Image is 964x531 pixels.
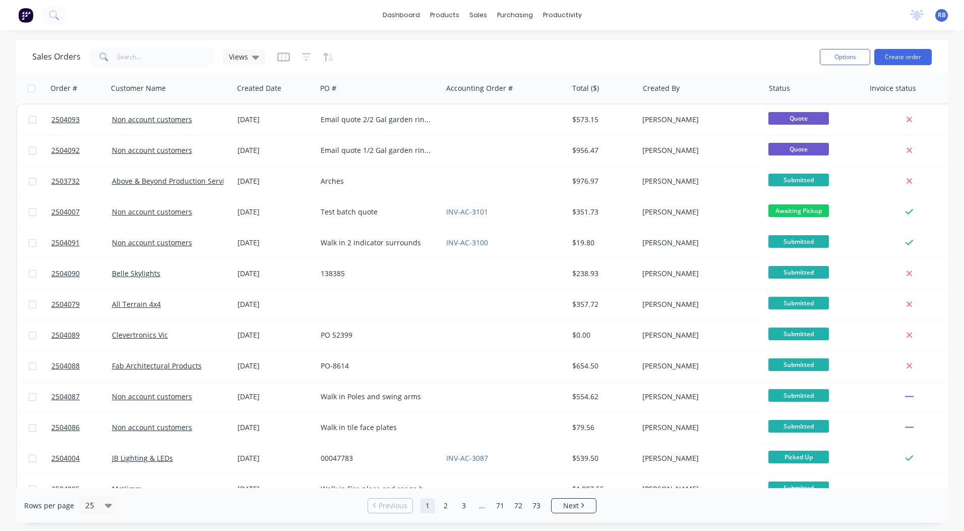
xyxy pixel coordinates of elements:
[18,8,33,23] img: Factory
[572,176,631,186] div: $976.97
[492,8,538,23] div: purchasing
[572,330,631,340] div: $0.00
[870,83,916,93] div: Invoice status
[572,145,631,155] div: $956.47
[572,453,631,463] div: $539.50
[51,474,112,504] a: 2504085
[112,361,202,370] a: Fab Architectural Products
[642,207,754,217] div: [PERSON_NAME]
[768,266,829,279] span: Submitted
[51,422,80,433] span: 2504086
[438,498,453,513] a: Page 2
[321,207,433,217] div: Test batch quote
[768,204,829,217] span: Awaiting Pickup
[51,392,80,402] span: 2504087
[51,135,112,166] a: 2504092
[237,299,313,309] div: [DATE]
[51,484,80,494] span: 2504085
[769,83,790,93] div: Status
[511,498,526,513] a: Page 72
[642,269,754,279] div: [PERSON_NAME]
[874,49,932,65] button: Create order
[321,238,433,248] div: Walk in 2 indicator surrounds
[237,361,313,371] div: [DATE]
[237,115,313,125] div: [DATE]
[642,176,754,186] div: [PERSON_NAME]
[237,83,281,93] div: Created Date
[51,166,112,196] a: 2503732
[572,361,631,371] div: $654.50
[237,330,313,340] div: [DATE]
[642,145,754,155] div: [PERSON_NAME]
[112,299,161,309] a: All Terrain 4x4
[51,228,112,258] a: 2504091
[320,83,336,93] div: PO #
[768,328,829,340] span: Submitted
[572,115,631,125] div: $573.15
[237,176,313,186] div: [DATE]
[32,52,81,62] h1: Sales Orders
[51,115,80,125] span: 2504093
[51,207,80,217] span: 2504007
[51,320,112,350] a: 2504089
[51,289,112,320] a: 2504079
[51,330,80,340] span: 2504089
[51,412,112,443] a: 2504086
[642,484,754,494] div: [PERSON_NAME]
[572,484,631,494] div: $1,087.55
[237,392,313,402] div: [DATE]
[474,498,490,513] a: Jump forward
[237,453,313,463] div: [DATE]
[572,269,631,279] div: $238.93
[529,498,544,513] a: Page 73
[642,453,754,463] div: [PERSON_NAME]
[51,258,112,289] a: 2504090
[112,330,168,340] a: Clevertronics Vic
[768,482,829,494] span: Submitted
[642,115,754,125] div: [PERSON_NAME]
[51,197,112,227] a: 2504007
[368,501,412,511] a: Previous page
[24,501,74,511] span: Rows per page
[820,49,870,65] button: Options
[456,498,471,513] a: Page 3
[51,145,80,155] span: 2504092
[321,422,433,433] div: Walk in tile face plates
[112,176,235,186] a: Above & Beyond Production Services
[768,297,829,309] span: Submitted
[51,104,112,135] a: 2504093
[112,145,192,155] a: Non account customers
[378,8,425,23] a: dashboard
[111,83,166,93] div: Customer Name
[112,453,173,463] a: JB Lighting & LEDs
[446,238,488,247] a: INV-AC-3100
[643,83,680,93] div: Created By
[51,269,80,279] span: 2504090
[237,238,313,248] div: [DATE]
[446,207,488,217] a: INV-AC-3101
[321,115,433,125] div: Email quote 2/2 Gal garden ring x 2
[642,392,754,402] div: [PERSON_NAME]
[237,145,313,155] div: [DATE]
[237,484,313,494] div: [DATE]
[321,392,433,402] div: Walk in Poles and swing arms
[51,443,112,473] a: 2504004
[321,453,433,463] div: 00047783
[768,451,829,463] span: Picked Up
[493,498,508,513] a: Page 71
[51,238,80,248] span: 2504091
[321,484,433,494] div: Walk in Fire place and range hood surrounds.
[768,174,829,186] span: Submitted
[112,422,192,432] a: Non account customers
[446,83,513,93] div: Accounting Order #
[420,498,435,513] a: Page 1 is your current page
[379,501,407,511] span: Previous
[768,358,829,371] span: Submitted
[112,238,192,247] a: Non account customers
[572,422,631,433] div: $79.56
[642,238,754,248] div: [PERSON_NAME]
[642,422,754,433] div: [PERSON_NAME]
[51,382,112,412] a: 2504087
[51,299,80,309] span: 2504079
[237,207,313,217] div: [DATE]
